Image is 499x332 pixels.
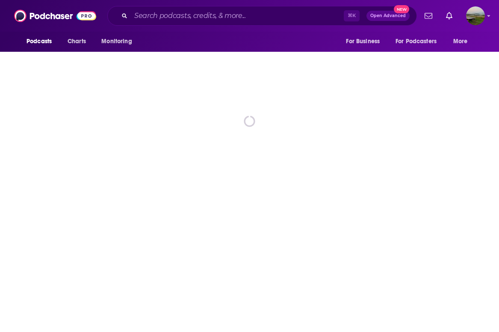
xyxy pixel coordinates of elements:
[21,33,63,50] button: open menu
[443,9,456,23] a: Show notifications dropdown
[390,33,449,50] button: open menu
[344,10,360,21] span: ⌘ K
[27,36,52,47] span: Podcasts
[14,8,96,24] img: Podchaser - Follow, Share and Rate Podcasts
[453,36,468,47] span: More
[95,33,143,50] button: open menu
[466,6,485,25] span: Logged in as hlrobbins
[62,33,91,50] a: Charts
[68,36,86,47] span: Charts
[131,9,344,23] input: Search podcasts, credits, & more...
[466,6,485,25] img: User Profile
[107,6,417,26] div: Search podcasts, credits, & more...
[101,36,132,47] span: Monitoring
[421,9,436,23] a: Show notifications dropdown
[340,33,390,50] button: open menu
[370,14,406,18] span: Open Advanced
[396,36,437,47] span: For Podcasters
[346,36,380,47] span: For Business
[394,5,409,13] span: New
[466,6,485,25] button: Show profile menu
[447,33,478,50] button: open menu
[366,11,410,21] button: Open AdvancedNew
